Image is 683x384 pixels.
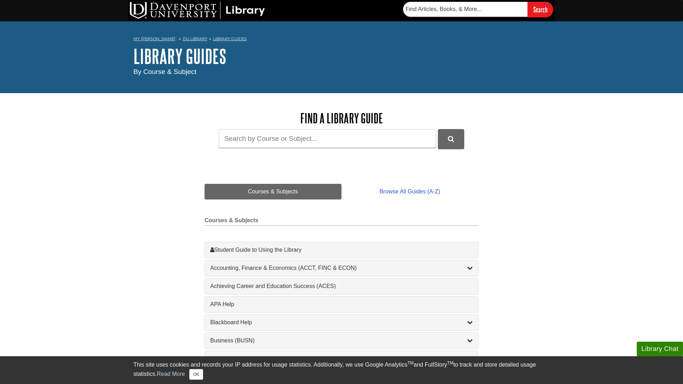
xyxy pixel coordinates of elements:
h2: Find a Library Guide [205,111,478,126]
a: Read More [157,371,185,377]
a: My [PERSON_NAME] [133,36,175,42]
a: Courses & Subjects [205,184,341,199]
a: Accounting, Finance & Economics (ACCT, FINC & ECON) [210,264,473,272]
a: APA Help [210,300,473,309]
div: By Course & Subject [133,67,550,77]
i: Search Library Guides [448,136,454,142]
nav: breadcrumb [133,34,550,46]
button: Close [189,369,203,380]
sup: TM [407,361,413,366]
h1: Library Guides [133,46,550,67]
a: Student Guide to Using the Library [210,246,473,254]
input: Search [528,2,553,17]
a: DU Library [183,36,207,41]
input: Search by Course or Subject... [219,129,436,148]
form: Searches DU Library's articles, books, and more [403,2,553,17]
a: Library Guides [213,36,247,41]
a: Achieving Career and Education Success (ACES) [210,282,473,290]
a: Browse All Guides (A-Z) [341,184,478,199]
button: Library Chat [637,342,683,356]
h2: Courses & Subjects [205,217,478,226]
a: Capstones [210,354,473,363]
a: Blackboard Help [210,318,473,327]
img: DU Library [130,2,265,19]
input: Find Articles, Books, & More... [403,2,528,17]
sup: TM [447,361,453,366]
div: This site uses cookies and records your IP address for usage statistics. Additionally, we use Goo... [133,361,550,380]
a: Business (BUSN) [210,336,473,345]
button: DU Library Guides Search [438,129,464,149]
